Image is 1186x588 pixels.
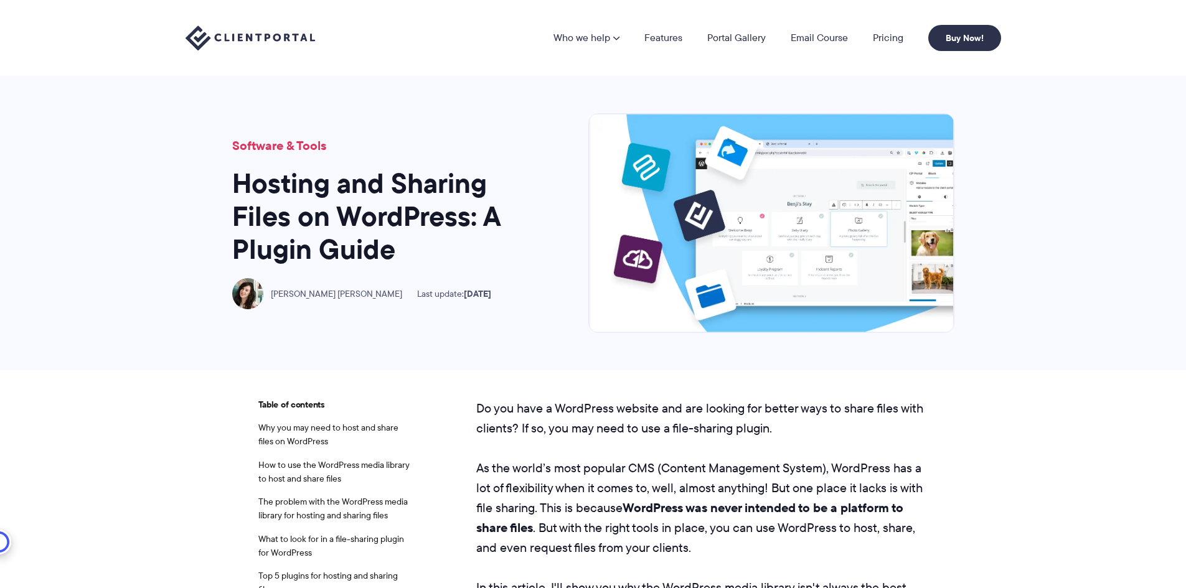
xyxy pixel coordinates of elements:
[464,287,491,301] time: [DATE]
[644,33,682,43] a: Features
[417,289,491,299] span: Last update:
[553,33,619,43] a: Who we help
[232,136,326,155] a: Software & Tools
[258,398,414,412] span: Table of contents
[258,459,410,485] a: How to use the WordPress media library to host and share files
[928,25,1001,51] a: Buy Now!
[232,167,531,266] h1: Hosting and Sharing Files on WordPress: A Plugin Guide
[271,289,402,299] span: [PERSON_NAME] [PERSON_NAME]
[258,495,408,521] a: The problem with the WordPress media library for hosting and sharing files
[791,33,848,43] a: Email Course
[707,33,766,43] a: Portal Gallery
[476,398,928,438] p: Do you have a WordPress website and are looking for better ways to share files with clients? If s...
[873,33,903,43] a: Pricing
[476,498,903,537] strong: WordPress was never intended to be a platform to share files
[476,458,928,558] p: As the world’s most popular CMS (Content Management System), WordPress has a lot of flexibility w...
[258,421,398,447] a: Why you may need to host and share files on WordPress
[258,533,404,559] a: What to look for in a file-sharing plugin for WordPress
